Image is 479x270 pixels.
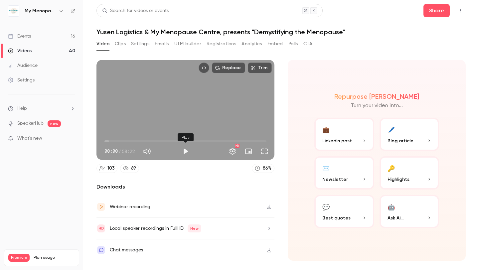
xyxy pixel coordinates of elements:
[104,148,135,155] div: 00:00
[380,118,439,151] button: 🖊️Blog article
[8,48,32,54] div: Videos
[351,102,403,110] p: Turn your video into...
[25,8,56,14] h6: My Menopause Centre
[380,195,439,228] button: 🤖Ask Ai...
[8,254,30,262] span: Premium
[242,145,255,158] button: Turn on miniplayer
[34,255,75,260] span: Plan usage
[131,165,136,172] div: 69
[8,62,38,69] div: Audience
[322,124,330,135] div: 💼
[388,124,395,135] div: 🖊️
[303,39,312,49] button: CTA
[322,163,330,173] div: ✉️
[380,156,439,190] button: 🔑Highlights
[263,165,271,172] div: 86 %
[207,39,236,49] button: Registrations
[322,137,352,144] span: LinkedIn post
[67,136,75,142] iframe: Noticeable Trigger
[388,137,413,144] span: Blog article
[104,148,118,155] span: 00:00
[252,164,274,173] a: 86%
[334,92,419,100] h2: Repurpose [PERSON_NAME]
[17,105,27,112] span: Help
[455,5,466,16] button: Top Bar Actions
[96,183,274,191] h2: Downloads
[248,63,272,73] button: Trim
[131,39,149,49] button: Settings
[212,63,245,73] button: Replace
[107,165,114,172] div: 103
[388,163,395,173] div: 🔑
[288,39,298,49] button: Polls
[241,39,262,49] button: Analytics
[314,118,374,151] button: 💼LinkedIn post
[388,202,395,212] div: 🤖
[8,77,35,83] div: Settings
[110,224,201,232] div: Local speaker recordings in FullHD
[226,145,239,158] button: Settings
[8,105,75,112] li: help-dropdown-opener
[115,39,126,49] button: Clips
[188,224,201,232] span: New
[102,7,169,14] div: Search for videos or events
[110,203,150,211] div: Webinar recording
[388,176,409,183] span: Highlights
[17,135,42,142] span: What's new
[48,120,61,127] span: new
[235,144,239,148] div: HD
[314,156,374,190] button: ✉️Newsletter
[96,28,466,36] h1: Yusen Logistics & My Menopause Centre, presents "Demystifying the Menopause"
[388,214,403,221] span: Ask Ai...
[110,246,143,254] div: Chat messages
[155,39,169,49] button: Emails
[118,148,121,155] span: /
[122,148,135,155] span: 58:22
[8,33,31,40] div: Events
[120,164,139,173] a: 69
[258,145,271,158] button: Full screen
[96,39,109,49] button: Video
[140,145,154,158] button: Mute
[322,176,348,183] span: Newsletter
[96,164,117,173] a: 103
[199,63,209,73] button: Embed video
[322,202,330,212] div: 💬
[322,214,351,221] span: Best quotes
[17,120,44,127] a: SpeakerHub
[314,195,374,228] button: 💬Best quotes
[178,133,194,141] div: Play
[423,4,450,17] button: Share
[174,39,201,49] button: UTM builder
[8,6,19,16] img: My Menopause Centre
[267,39,283,49] button: Embed
[179,145,192,158] button: Play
